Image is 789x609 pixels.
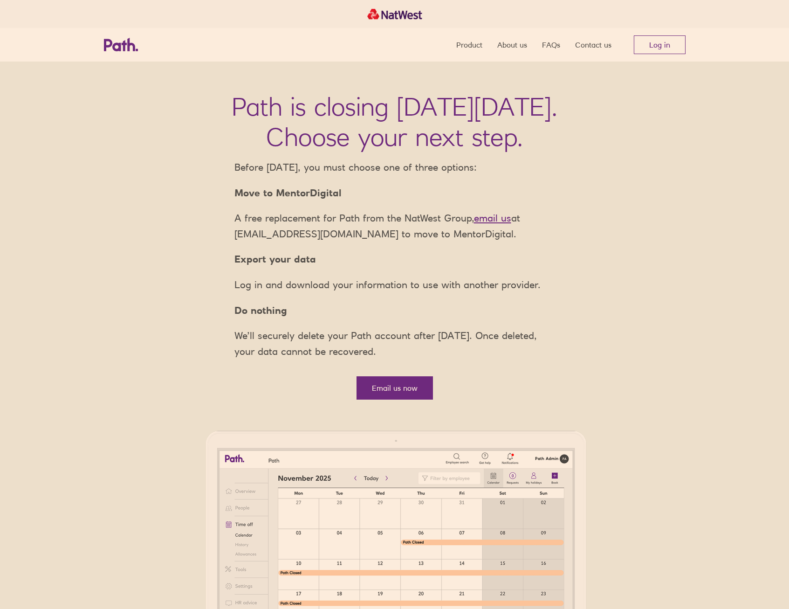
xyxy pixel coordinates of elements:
p: A free replacement for Path from the NatWest Group, at [EMAIL_ADDRESS][DOMAIN_NAME] to move to Me... [227,210,563,242]
h1: Path is closing [DATE][DATE]. Choose your next step. [232,91,557,152]
a: email us [474,212,511,224]
a: Product [456,28,482,62]
p: Before [DATE], you must choose one of three options: [227,159,563,175]
a: Email us now [357,376,433,400]
a: About us [497,28,527,62]
a: Contact us [575,28,611,62]
p: Log in and download your information to use with another provider. [227,277,563,293]
a: FAQs [542,28,560,62]
strong: Export your data [234,253,316,265]
strong: Do nothing [234,304,287,316]
a: Log in [634,35,686,54]
p: We’ll securely delete your Path account after [DATE]. Once deleted, your data cannot be recovered. [227,328,563,359]
strong: Move to MentorDigital [234,187,342,199]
